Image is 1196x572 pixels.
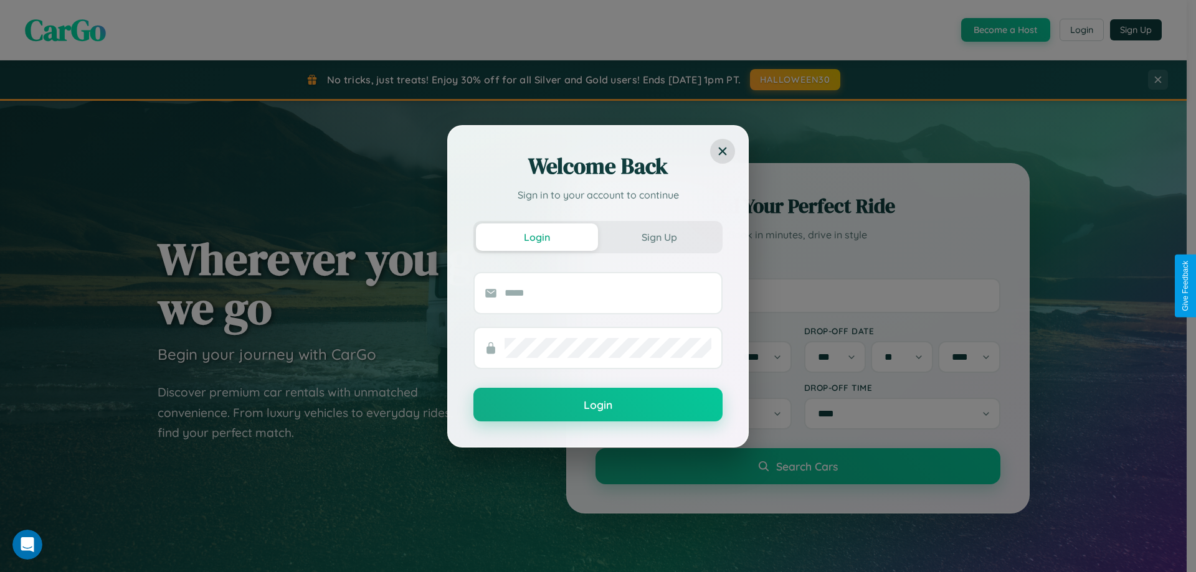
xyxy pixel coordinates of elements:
[476,223,598,251] button: Login
[473,151,723,181] h2: Welcome Back
[473,388,723,421] button: Login
[12,530,42,560] iframe: Intercom live chat
[473,187,723,202] p: Sign in to your account to continue
[1181,261,1190,311] div: Give Feedback
[598,223,720,251] button: Sign Up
